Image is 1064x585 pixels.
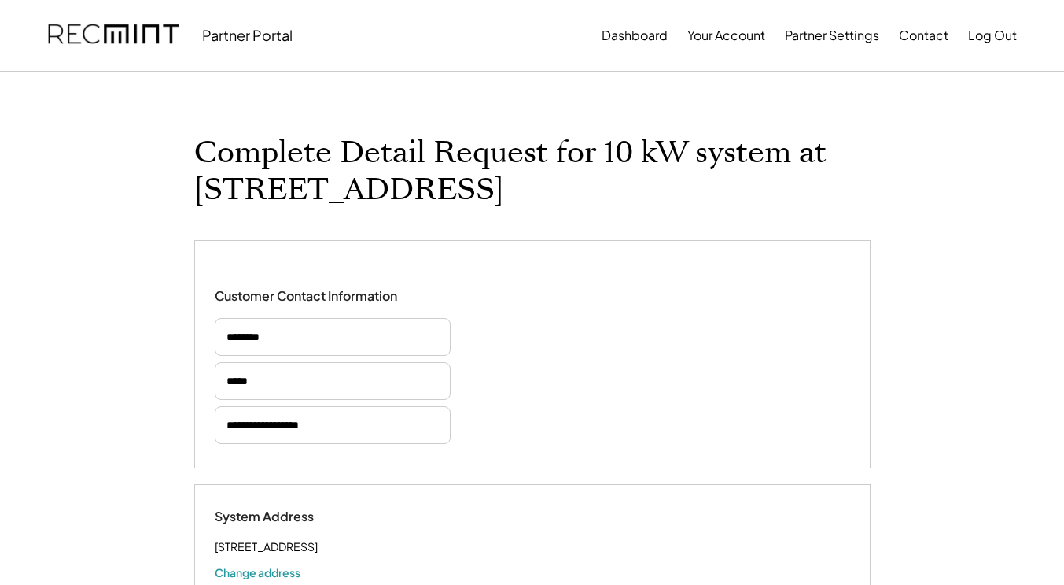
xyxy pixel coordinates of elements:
[968,20,1017,51] button: Log Out
[202,26,293,44] div: Partner Portal
[215,288,397,305] div: Customer Contact Information
[785,20,879,51] button: Partner Settings
[899,20,948,51] button: Contact
[215,565,300,580] button: Change address
[602,20,668,51] button: Dashboard
[48,9,179,62] img: recmint-logotype%403x.png
[215,509,372,525] div: System Address
[194,135,871,209] h1: Complete Detail Request for 10 kW system at [STREET_ADDRESS]
[687,20,765,51] button: Your Account
[215,537,318,557] div: [STREET_ADDRESS]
